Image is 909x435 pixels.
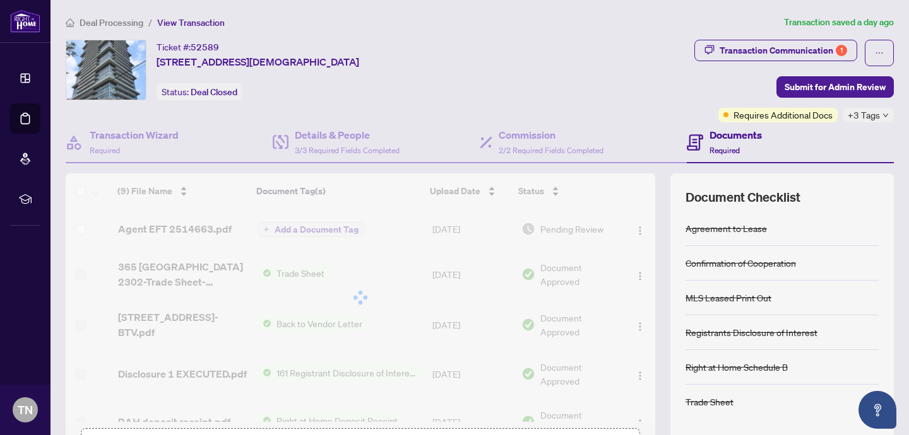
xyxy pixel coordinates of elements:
[848,108,880,122] span: +3 Tags
[157,54,359,69] span: [STREET_ADDRESS][DEMOGRAPHIC_DATA]
[157,40,219,54] div: Ticket #:
[686,291,771,304] div: MLS Leased Print Out
[710,127,762,142] h4: Documents
[776,76,894,98] button: Submit for Admin Review
[858,391,896,429] button: Open asap
[710,146,740,155] span: Required
[785,77,886,97] span: Submit for Admin Review
[686,325,817,339] div: Registrants Disclosure of Interest
[148,15,152,30] li: /
[10,9,40,33] img: logo
[686,256,796,270] div: Confirmation of Cooperation
[734,108,833,122] span: Requires Additional Docs
[191,86,237,98] span: Deal Closed
[80,17,143,28] span: Deal Processing
[295,146,400,155] span: 3/3 Required Fields Completed
[157,17,225,28] span: View Transaction
[295,127,400,142] h4: Details & People
[720,40,847,61] div: Transaction Communication
[784,15,894,30] article: Transaction saved a day ago
[499,127,603,142] h4: Commission
[694,40,857,61] button: Transaction Communication1
[836,45,847,56] div: 1
[686,395,734,409] div: Trade Sheet
[191,42,219,53] span: 52589
[90,127,179,142] h4: Transaction Wizard
[66,40,146,100] img: IMG-C12358559_1.jpg
[875,49,884,57] span: ellipsis
[686,221,767,235] div: Agreement to Lease
[90,146,120,155] span: Required
[686,360,788,374] div: Right at Home Schedule B
[882,112,889,119] span: down
[499,146,603,155] span: 2/2 Required Fields Completed
[686,188,800,206] span: Document Checklist
[157,83,242,100] div: Status:
[66,18,74,27] span: home
[18,401,33,419] span: TN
